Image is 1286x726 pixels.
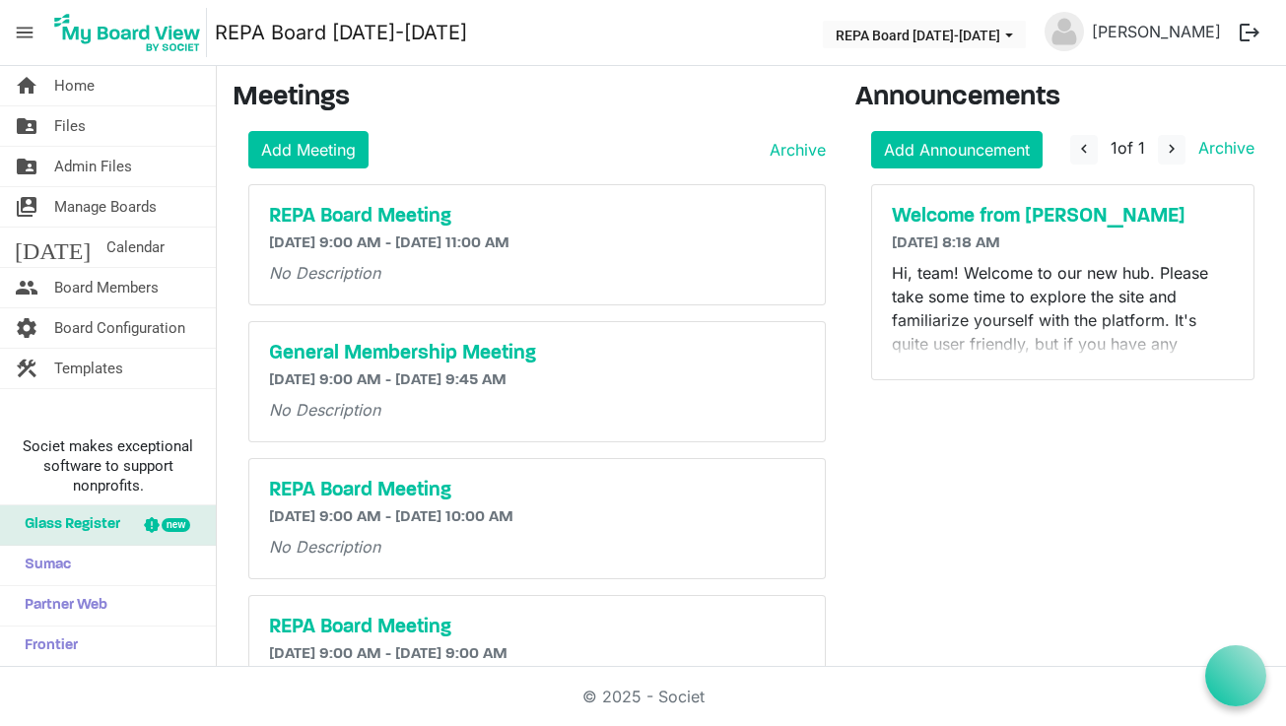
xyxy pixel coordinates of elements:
span: people [15,268,38,307]
span: Calendar [106,228,165,267]
span: [DATE] 8:18 AM [892,235,1000,251]
span: Templates [54,349,123,388]
a: [PERSON_NAME] [1084,12,1229,51]
a: REPA Board Meeting [269,479,805,502]
span: Partner Web [15,586,107,626]
a: Add Meeting [248,131,369,168]
span: folder_shared [15,106,38,146]
span: [DATE] [15,228,91,267]
h6: [DATE] 9:00 AM - [DATE] 11:00 AM [269,234,805,253]
img: My Board View Logo [48,8,207,57]
span: home [15,66,38,105]
span: Admin Files [54,147,132,186]
span: Glass Register [15,505,120,545]
span: of 1 [1111,138,1145,158]
p: No Description [269,398,805,422]
a: © 2025 - Societ [582,687,705,706]
a: Archive [1190,138,1254,158]
a: Add Announcement [871,131,1043,168]
h6: [DATE] 9:00 AM - [DATE] 10:00 AM [269,508,805,527]
span: folder_shared [15,147,38,186]
span: navigate_before [1075,140,1093,158]
h6: [DATE] 9:00 AM - [DATE] 9:45 AM [269,371,805,390]
span: settings [15,308,38,348]
a: REPA Board [DATE]-[DATE] [215,13,467,52]
a: Welcome from [PERSON_NAME] [892,205,1234,229]
span: menu [6,14,43,51]
a: General Membership Meeting [269,342,805,365]
span: construction [15,349,38,388]
h3: Meetings [233,82,826,115]
a: REPA Board Meeting [269,616,805,639]
span: Home [54,66,95,105]
img: no-profile-picture.svg [1045,12,1084,51]
p: No Description [269,535,805,559]
p: No Description [269,261,805,285]
span: Board Members [54,268,159,307]
span: Manage Boards [54,187,157,227]
span: Societ makes exceptional software to support nonprofits. [9,436,207,495]
span: switch_account [15,187,38,227]
span: navigate_next [1163,140,1181,158]
h6: [DATE] 9:00 AM - [DATE] 9:00 AM [269,645,805,664]
span: Frontier [15,627,78,666]
span: Board Configuration [54,308,185,348]
span: Files [54,106,86,146]
button: navigate_before [1070,135,1098,165]
button: REPA Board 2025-2026 dropdownbutton [823,21,1026,48]
a: Archive [762,138,826,162]
a: My Board View Logo [48,8,215,57]
h3: Announcements [855,82,1270,115]
span: 1 [1111,138,1117,158]
div: new [162,518,190,532]
span: Sumac [15,546,71,585]
button: logout [1229,12,1270,53]
p: Hi, team! Welcome to our new hub. Please take some time to explore the site and familiarize yours... [892,261,1234,497]
a: REPA Board Meeting [269,205,805,229]
button: navigate_next [1158,135,1185,165]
